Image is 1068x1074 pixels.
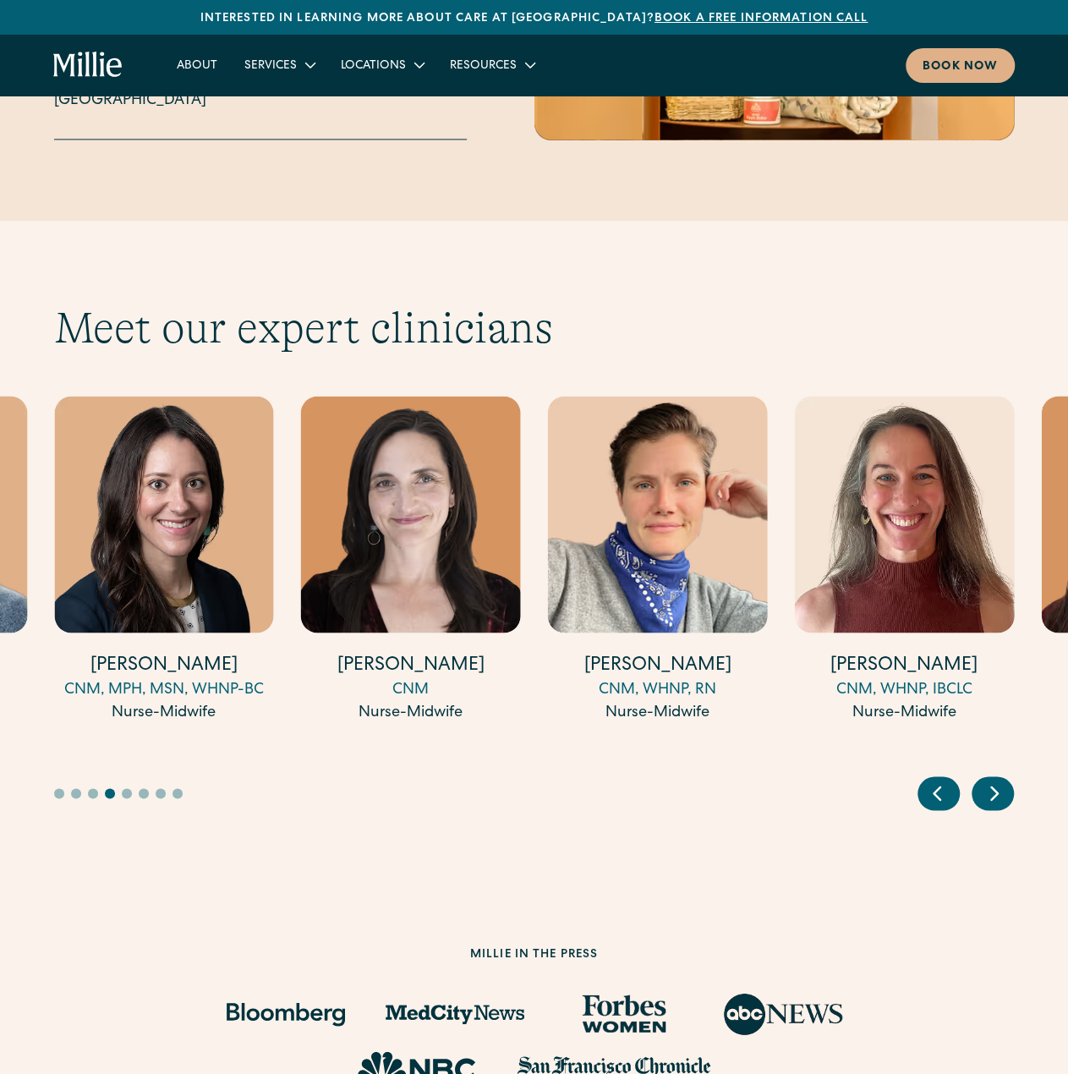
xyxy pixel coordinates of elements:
button: Go to slide 8 [173,788,183,798]
a: [PERSON_NAME]CNM, WHNP, RNNurse-Midwife [548,396,768,725]
div: Book now [923,58,998,76]
div: CNM [301,678,521,701]
div: 9 / 17 [548,396,768,727]
div: Resources [436,51,547,79]
div: Nurse-Midwife [54,701,274,724]
div: 10 / 17 [794,396,1014,727]
h4: [PERSON_NAME] [794,653,1014,679]
div: Next slide [972,776,1014,810]
h2: Meet our expert clinicians [54,302,1014,354]
button: Go to slide 4 [105,788,115,798]
div: CNM, WHNP, RN [548,678,768,701]
div: Previous slide [917,776,960,810]
div: 7 / 17 [54,396,274,727]
h2: Millie in the press [210,945,859,963]
a: [PERSON_NAME]CNMNurse-Midwife [301,396,521,725]
img: MedCity News logo [386,1004,524,1024]
a: home [53,52,123,79]
button: Go to slide 6 [139,788,149,798]
h4: [PERSON_NAME] [301,653,521,679]
div: Locations [341,58,406,75]
button: Go to slide 7 [156,788,166,798]
div: Resources [450,58,517,75]
a: [PERSON_NAME]CNM, WHNP, IBCLCNurse-Midwife [794,396,1014,725]
a: Book now [906,48,1015,83]
a: [PERSON_NAME]CNM, MPH, MSN, WHNP-BCNurse-Midwife [54,396,274,725]
h4: [PERSON_NAME] [54,653,274,679]
div: Services [231,51,327,79]
button: Go to slide 5 [122,788,132,798]
div: Nurse-Midwife [794,701,1014,724]
button: Go to slide 1 [54,788,64,798]
img: Bloomberg logo [227,1002,345,1026]
img: Forbes Women logo [565,990,683,1038]
div: CNM, WHNP, IBCLC [794,678,1014,701]
div: Nurse-Midwife [301,701,521,724]
img: ABC News logo [724,990,842,1038]
div: Nurse-Midwife [548,701,768,724]
div: CNM, MPH, MSN, WHNP-BC [54,678,274,701]
a: Book a free information call [654,13,868,25]
button: Go to slide 2 [71,788,81,798]
h4: [PERSON_NAME] [548,653,768,679]
div: Services [244,58,297,75]
a: About [163,51,231,79]
div: Locations [327,51,436,79]
div: 8 / 17 [301,396,521,727]
button: Go to slide 3 [88,788,98,798]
